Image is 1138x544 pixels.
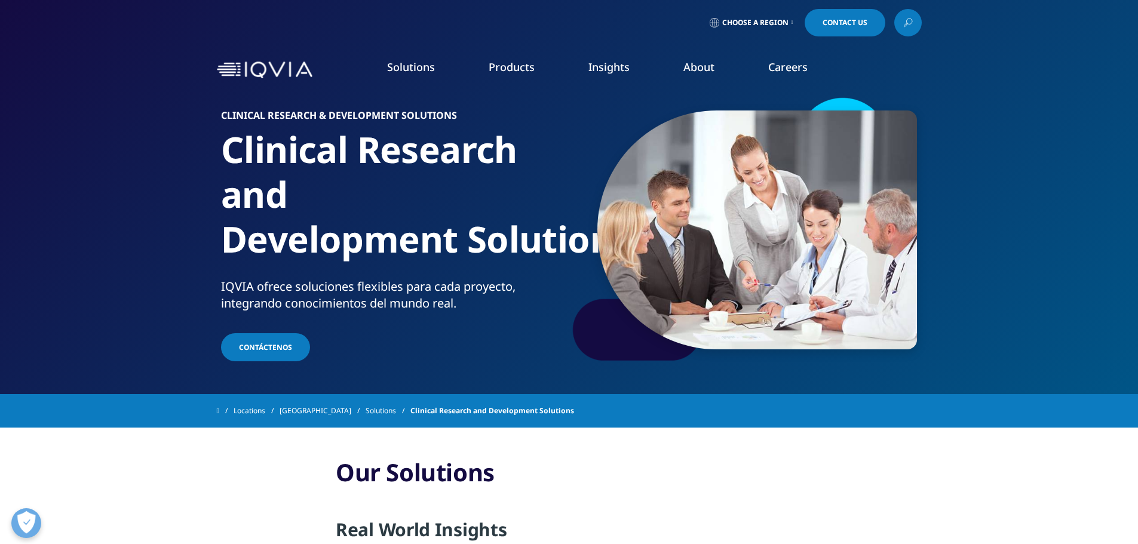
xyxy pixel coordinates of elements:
div: IQVIA ofrece soluciones flexibles para cada proyecto, integrando conocimientos del mundo real. [221,278,565,312]
h3: Our Solutions [336,457,802,496]
a: Insights [588,60,630,74]
h1: Clinical Research and Development Solutions [221,127,565,278]
span: Contáctenos [239,342,292,352]
a: Careers [768,60,808,74]
a: [GEOGRAPHIC_DATA] [280,400,366,422]
a: About [683,60,714,74]
a: Contáctenos [221,333,310,361]
span: Choose a Region [722,18,789,27]
button: Abrir preferencias [11,508,41,538]
nav: Primary [317,42,922,98]
a: Contact Us [805,9,885,36]
img: 011_doctors-meeting-with-businesspeople.jpg [597,110,917,349]
span: Clinical Research and Development Solutions [410,400,574,422]
h6: Clinical Research & Development Solutions [221,110,565,127]
a: Solutions [387,60,435,74]
a: Locations [234,400,280,422]
a: Solutions [366,400,410,422]
span: Contact Us [823,19,867,26]
a: Products [489,60,535,74]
